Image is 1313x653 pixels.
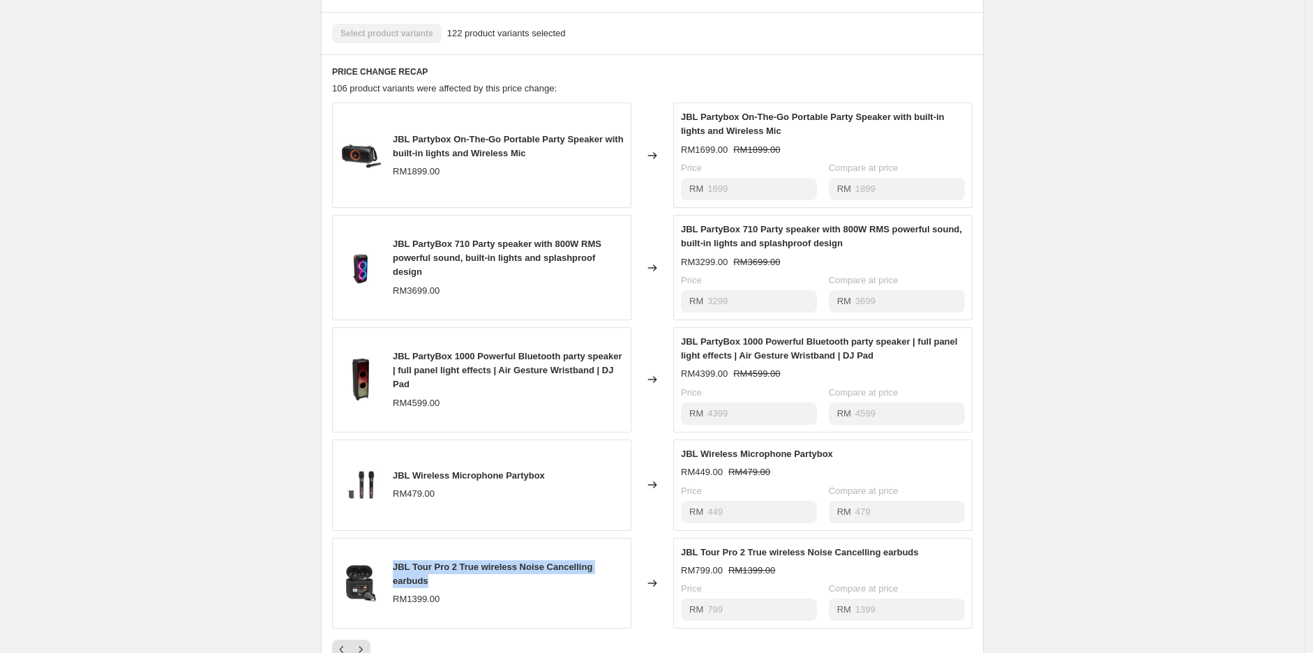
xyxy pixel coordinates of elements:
img: bce3972ef84784a92d85ec2c93e91633_1_80x.jpg [340,464,382,506]
span: Compare at price [829,163,899,173]
span: Price [681,387,702,398]
span: Price [681,163,702,173]
span: JBL PartyBox 710 Party speaker with 800W RMS powerful sound, built-in lights and splashproof design [393,239,601,277]
span: RM449.00 [681,467,723,477]
span: RM4399.00 [681,368,728,379]
span: RM [837,183,851,194]
span: JBL Tour Pro 2 True wireless Noise Cancelling earbuds [681,547,919,557]
img: cn-11134207-7qukw-ljrw4ykh4r1wd2_80x.jpg [340,562,382,604]
span: Compare at price [829,275,899,285]
span: RM [689,296,703,306]
span: RM4599.00 [393,398,440,408]
h6: PRICE CHANGE RECAP [332,66,973,77]
span: RM [689,408,703,419]
span: Price [681,486,702,496]
span: RM479.00 [728,467,770,477]
span: RM [837,506,851,517]
span: JBL Partybox On-The-Go Portable Party Speaker with built-in lights and Wireless Mic [681,112,945,136]
span: RM4599.00 [733,368,780,379]
span: JBL Partybox On-The-Go Portable Party Speaker with built-in lights and Wireless Mic [393,134,624,158]
span: RM3299.00 [681,257,728,267]
span: RM [837,604,851,615]
span: JBL PartyBox 710 Party speaker with 800W RMS powerful sound, built-in lights and splashproof design [681,224,962,248]
span: JBL Wireless Microphone Partybox [681,449,833,459]
span: Compare at price [829,387,899,398]
span: RM799.00 [681,565,723,576]
span: RM [837,408,851,419]
img: b726cf9c8bcfbc9d92dc05486b512e26_80x.jpg [340,135,382,177]
span: RM479.00 [393,488,435,499]
span: RM1899.00 [393,166,440,177]
span: RM3699.00 [393,285,440,296]
span: RM1699.00 [681,144,728,155]
span: Price [681,275,702,285]
span: JBL Wireless Microphone Partybox [393,470,545,481]
span: Price [681,583,702,594]
span: 106 product variants were affected by this price change: [332,83,557,93]
span: JBL PartyBox 1000 Powerful Bluetooth party speaker | full panel light effects | Air Gesture Wrist... [393,351,622,389]
img: a331cf70a0b44a18469609db0810b0ba_1_80x.jpg [340,359,382,400]
img: a5bee51c0cd5b53d1d70564eca45f733_80x.jpg [340,247,382,289]
span: RM [837,296,851,306]
span: RM1899.00 [733,144,780,155]
span: RM [689,506,703,517]
span: JBL PartyBox 1000 Powerful Bluetooth party speaker | full panel light effects | Air Gesture Wrist... [681,336,957,361]
span: RM1399.00 [728,565,775,576]
span: RM3699.00 [733,257,780,267]
span: RM [689,604,703,615]
span: JBL Tour Pro 2 True wireless Noise Cancelling earbuds [393,562,592,586]
span: 122 product variants selected [447,27,566,40]
span: Compare at price [829,486,899,496]
span: RM [689,183,703,194]
span: RM1399.00 [393,594,440,604]
span: Compare at price [829,583,899,594]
